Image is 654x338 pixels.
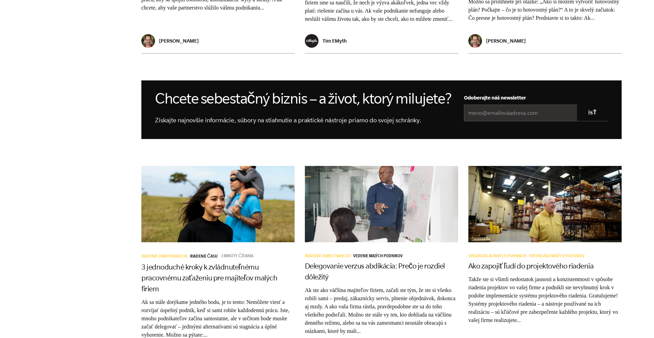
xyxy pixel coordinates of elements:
a: Riadenie zamestnancov [305,254,353,259]
font: Ak sa stále dotýkame jedného bodu, je to tento: Nemôžete viesť a rozvíjať úspešný podnik, keď si ... [141,299,290,338]
font: Tím EMyth [323,38,347,44]
font: Riadenie zamestnancov, [141,255,188,259]
a: Ako zapojiť ľudí do projektového riadenia [468,262,594,270]
a: riadenie času [190,255,220,259]
a: Prevádzka malých podnikov [529,254,587,259]
font: Odoberajte náš newsletter [464,95,526,101]
font: Takže ste si všimli nedostatok jasnosti a konzistentnosti v spôsobe riadenia projektov vo vašej f... [468,276,618,323]
font: Vedenie malých podnikov [353,254,403,259]
div: Widget četu [620,305,654,338]
font: Chcete sebestačný biznis – a život, ktorý milujete? [155,90,451,107]
font: 3 minúty čítania [221,254,253,259]
img: Tím EMyth - EMyth [305,34,318,48]
font: Organizácia malých podnikov [468,254,527,259]
font: Získajte najnovšie informácie, súbory na stiahnutie a praktické nástroje priamo do svojej schránky. [155,117,421,124]
font: Riadenie zamestnancov [305,254,351,259]
img: time management pre majiteľov firiem [141,161,295,247]
img: správa projektov [468,153,622,255]
a: Organizácia malých podnikov [468,254,529,259]
a: 3 jednoduché kroky k zvládnuteľnému pracovnému zaťaženiu pre majiteľov malých firiem [141,263,278,293]
input: meno@emailováadresa.com [464,105,608,122]
iframe: Chat Widget [620,305,654,338]
font: Prevádzka malých podnikov [529,254,585,259]
font: [PERSON_NAME] [159,38,199,44]
img: Adam Traub - EMyth [141,34,155,48]
img: Adam Traub - EMyth [468,34,482,48]
a: Delegovanie verzus abdikácia: Prečo je rozdiel dôležitý [305,262,445,281]
font: riadenie času [190,255,218,259]
a: Vedenie malých podnikov [353,254,405,259]
input: ÍSŤ [577,105,608,121]
font: Ak ste ako väčšina majiteľov firiem, začali ste tým, že ste si všetko robili sami – predaj, zákaz... [305,287,455,334]
font: [PERSON_NAME] [486,38,526,44]
a: Riadenie zamestnancov, [141,255,190,259]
